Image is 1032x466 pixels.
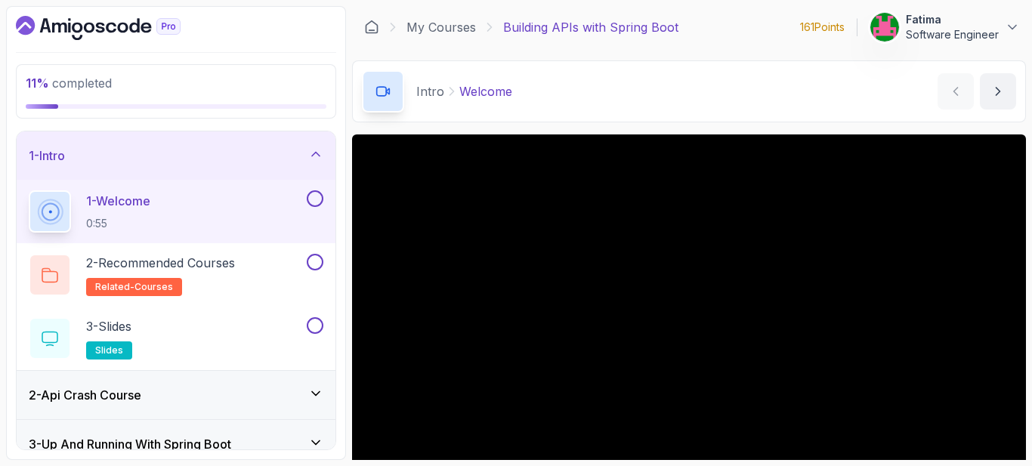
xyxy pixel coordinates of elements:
button: 1-Welcome0:55 [29,190,323,233]
button: 1-Intro [17,131,335,180]
button: previous content [938,73,974,110]
span: completed [26,76,112,91]
p: Software Engineer [906,27,999,42]
p: Fatima [906,12,999,27]
a: Dashboard [364,20,379,35]
button: 2-Api Crash Course [17,371,335,419]
h3: 3 - Up And Running With Spring Boot [29,435,231,453]
button: 3-Slidesslides [29,317,323,360]
p: 1 - Welcome [86,192,150,210]
span: slides [95,344,123,356]
h3: 2 - Api Crash Course [29,386,141,404]
button: user profile imageFatimaSoftware Engineer [870,12,1020,42]
h3: 1 - Intro [29,147,65,165]
p: Intro [416,82,444,100]
p: Building APIs with Spring Boot [503,18,678,36]
button: 2-Recommended Coursesrelated-courses [29,254,323,296]
button: next content [980,73,1016,110]
p: Welcome [459,82,512,100]
p: 161 Points [800,20,845,35]
p: 2 - Recommended Courses [86,254,235,272]
span: related-courses [95,281,173,293]
img: user profile image [870,13,899,42]
a: Dashboard [16,16,215,40]
p: 3 - Slides [86,317,131,335]
p: 0:55 [86,216,150,231]
a: My Courses [406,18,476,36]
span: 11 % [26,76,49,91]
